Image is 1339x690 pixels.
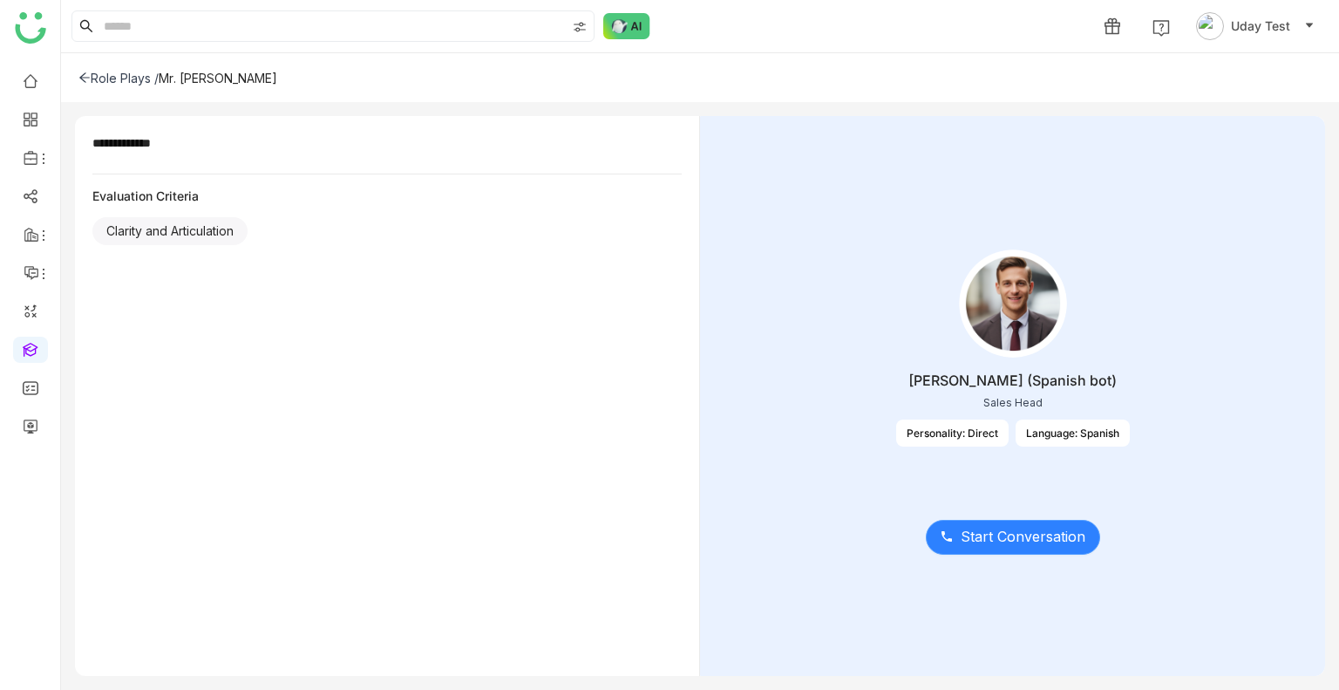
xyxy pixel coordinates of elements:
span: Uday Test [1231,17,1290,36]
button: Uday Test [1193,12,1318,40]
div: Role Plays / [78,71,159,85]
div: Clarity and Articulation [92,217,248,245]
img: avatar [1196,12,1224,40]
button: Start Conversation [926,520,1100,555]
img: search-type.svg [573,20,587,34]
div: Evaluation Criteria [92,188,682,203]
span: Start Conversation [961,526,1085,548]
div: Sales Head [983,396,1043,409]
div: [PERSON_NAME] (Spanish bot) [908,372,1117,389]
div: Personality: Direct [896,420,1009,447]
img: logo [15,12,46,44]
img: help.svg [1152,19,1170,37]
img: ask-buddy-normal.svg [603,13,650,39]
div: Language: Spanish [1016,420,1130,447]
img: male-person.png [959,249,1067,358]
div: Mr. [PERSON_NAME] [159,71,277,85]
